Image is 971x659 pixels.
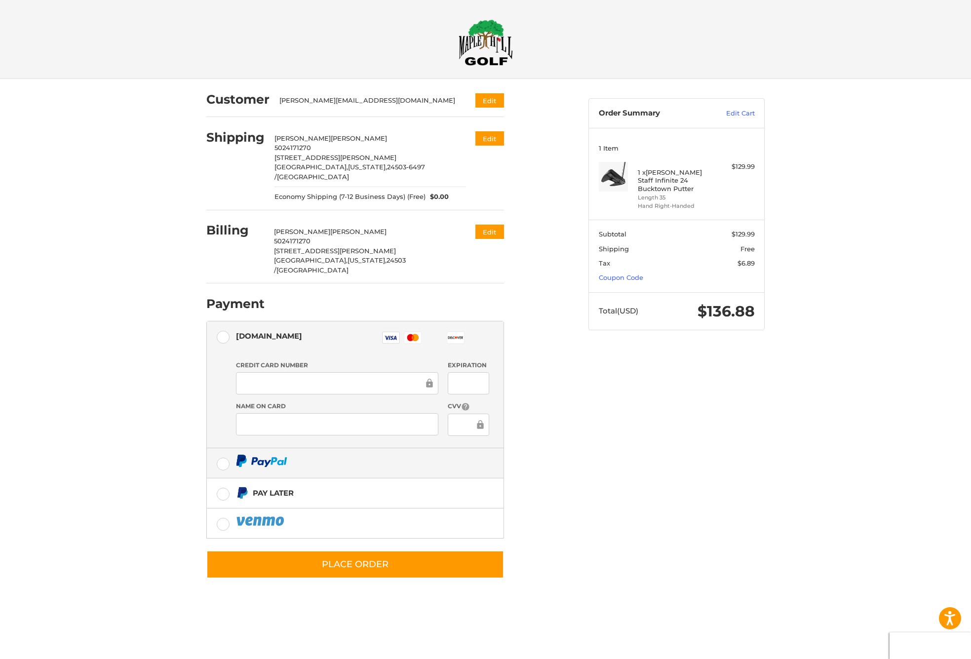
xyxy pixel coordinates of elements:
[475,131,504,146] button: Edit
[348,256,387,264] span: [US_STATE],
[599,230,626,238] span: Subtotal
[459,19,513,66] img: Maple Hill Golf
[599,306,638,315] span: Total (USD)
[279,96,457,106] div: [PERSON_NAME][EMAIL_ADDRESS][DOMAIN_NAME]
[738,259,755,267] span: $6.89
[206,550,504,579] button: Place Order
[274,144,311,152] span: 5024171270
[274,134,331,142] span: [PERSON_NAME]
[236,328,302,344] div: [DOMAIN_NAME]
[331,134,387,142] span: [PERSON_NAME]
[236,361,438,370] label: Credit Card Number
[206,223,264,238] h2: Billing
[274,163,348,171] span: [GEOGRAPHIC_DATA],
[274,192,426,202] span: Economy Shipping (7-12 Business Days) (Free)
[732,230,755,238] span: $129.99
[236,487,248,499] img: Pay Later icon
[236,515,286,527] img: PayPal icon
[274,247,396,255] span: [STREET_ADDRESS][PERSON_NAME]
[274,237,311,245] span: 5024171270
[705,109,755,118] a: Edit Cart
[638,202,713,210] li: Hand Right-Handed
[475,93,504,108] button: Edit
[716,162,755,172] div: $129.99
[274,163,425,181] span: 24503-6497 /
[448,402,489,411] label: CVV
[253,485,294,501] div: Pay Later
[698,302,755,320] span: $136.88
[890,632,971,659] iframe: Google Customer Reviews
[277,173,349,181] span: [GEOGRAPHIC_DATA]
[206,296,265,311] h2: Payment
[638,168,713,193] h4: 1 x [PERSON_NAME] Staff Infinite 24 Bucktown Putter
[206,130,265,145] h2: Shipping
[599,109,705,118] h3: Order Summary
[599,273,643,281] a: Coupon Code
[274,256,348,264] span: [GEOGRAPHIC_DATA],
[348,163,387,171] span: [US_STATE],
[448,361,489,370] label: Expiration
[475,225,504,239] button: Edit
[638,194,713,202] li: Length 35
[330,228,387,235] span: [PERSON_NAME]
[276,266,349,274] span: [GEOGRAPHIC_DATA]
[236,402,438,411] label: Name on Card
[599,259,610,267] span: Tax
[599,144,755,152] h3: 1 Item
[274,154,396,161] span: [STREET_ADDRESS][PERSON_NAME]
[274,228,330,235] span: [PERSON_NAME]
[599,245,629,253] span: Shipping
[206,92,270,107] h2: Customer
[236,455,287,467] img: PayPal icon
[740,245,755,253] span: Free
[274,256,406,274] span: 24503 /
[426,192,449,202] span: $0.00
